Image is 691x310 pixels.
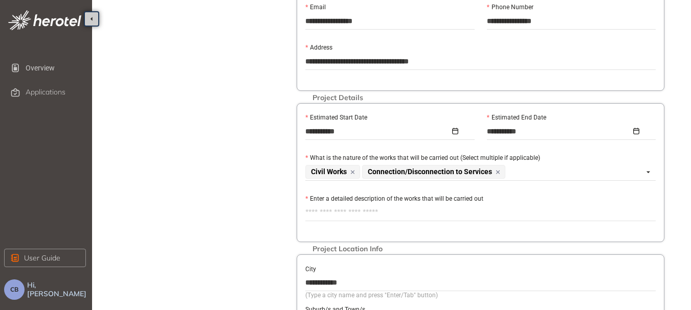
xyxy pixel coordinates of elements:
button: CB [4,279,25,300]
label: City [305,265,316,274]
button: User Guide [4,249,86,267]
label: Estimated End Date [487,113,546,123]
label: Email [305,3,326,12]
span: Hi, [PERSON_NAME] [27,281,88,298]
span: Civil Works [311,168,347,176]
input: Address [305,54,656,69]
span: Connection/Disconnection to Services [362,165,505,179]
input: Phone Number [487,13,656,29]
label: Enter a detailed description of the works that will be carried out [305,194,483,204]
input: Email [305,13,475,29]
label: Phone Number [487,3,533,12]
span: Connection/Disconnection to Services [368,168,492,176]
input: Estimated Start Date [305,126,450,137]
label: What is the nature of the works that will be carried out (Select multiple if applicable) [305,153,540,163]
span: Project Details [307,93,368,102]
img: logo [8,10,81,30]
span: Overview [26,58,84,78]
input: City [305,275,656,290]
label: Address [305,43,332,53]
input: Estimated End Date [487,126,632,137]
span: User Guide [24,252,60,264]
textarea: Enter a detailed description of the works that will be carried out [305,204,656,221]
span: CB [10,286,18,293]
span: Civil Works [305,165,360,179]
div: (Type a city name and press "Enter/Tab" button) [305,291,656,300]
span: Project Location Info [307,245,388,253]
span: Applications [26,88,65,97]
label: Estimated Start Date [305,113,367,123]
